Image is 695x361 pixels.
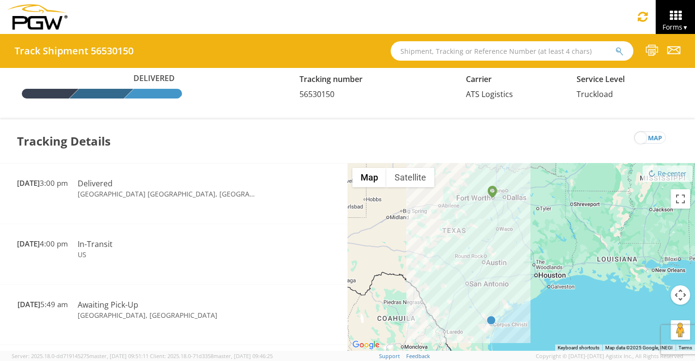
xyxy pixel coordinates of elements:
[605,345,673,350] span: Map data ©2025 Google, INEGI
[299,89,334,99] span: 56530150
[662,22,688,32] span: Forms
[7,4,67,30] img: pgw-form-logo-1aaa8060b1cc70fad034.png
[78,239,113,249] span: In-Transit
[648,132,662,144] span: map
[150,352,273,360] span: Client: 2025.18.0-71d3358
[558,345,599,351] button: Keyboard shortcuts
[299,75,451,84] h5: Tracking number
[406,352,430,360] a: Feedback
[17,178,40,188] span: [DATE]
[671,285,690,305] button: Map camera controls
[214,352,273,360] span: master, [DATE] 09:46:25
[73,311,261,320] td: [GEOGRAPHIC_DATA], [GEOGRAPHIC_DATA]
[643,165,693,182] button: Re-center
[17,239,68,248] span: 4:00 pm
[350,339,382,351] img: Google
[15,46,133,56] h4: Track Shipment 56530150
[466,89,513,99] span: ATS Logistics
[466,75,563,84] h5: Carrier
[17,119,111,163] h3: Tracking Details
[12,352,149,360] span: Server: 2025.18.0-dd719145275
[350,339,382,351] a: Open this area in Google Maps (opens a new window)
[379,352,400,360] a: Support
[536,352,683,360] span: Copyright © [DATE]-[DATE] Agistix Inc., All Rights Reserved
[78,299,138,310] span: Awaiting Pick-Up
[577,89,613,99] span: Truckload
[78,178,113,189] span: Delivered
[671,320,690,340] button: Drag Pegman onto the map to open Street View
[17,239,40,248] span: [DATE]
[577,75,673,84] h5: Service Level
[17,178,68,188] span: 3:00 pm
[352,168,386,187] button: Show street map
[129,73,182,84] span: Delivered
[17,299,40,309] span: [DATE]
[73,250,261,260] td: US
[682,23,688,32] span: ▼
[386,168,434,187] button: Show satellite imagery
[89,352,149,360] span: master, [DATE] 09:51:11
[391,41,633,61] input: Shipment, Tracking or Reference Number (at least 4 chars)
[17,299,68,309] span: 5:49 am
[73,189,261,199] td: [GEOGRAPHIC_DATA] [GEOGRAPHIC_DATA], [GEOGRAPHIC_DATA]
[671,189,690,209] button: Toggle fullscreen view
